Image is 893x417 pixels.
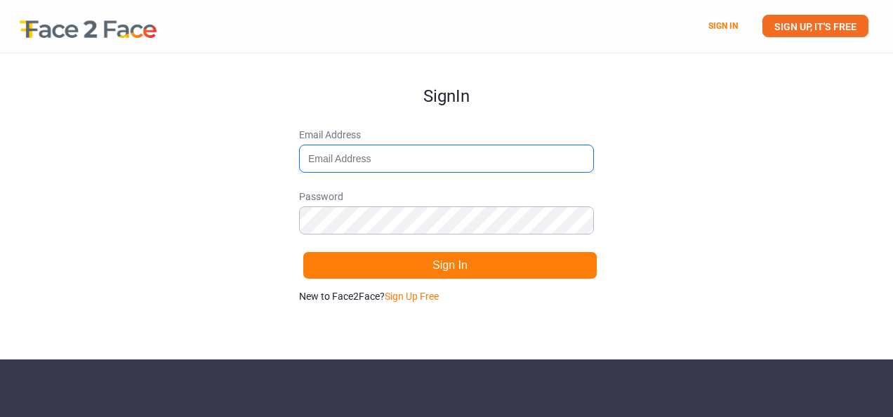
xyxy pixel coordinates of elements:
input: Email Address [299,145,594,173]
span: Email Address [299,128,594,142]
p: New to Face2Face? [299,289,594,303]
input: Password [299,206,594,234]
h1: Sign In [299,53,594,105]
span: Password [299,190,594,204]
a: Sign Up Free [385,291,439,302]
a: SIGN IN [708,21,738,31]
a: SIGN UP, IT'S FREE [762,15,868,37]
button: Sign In [303,251,597,279]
